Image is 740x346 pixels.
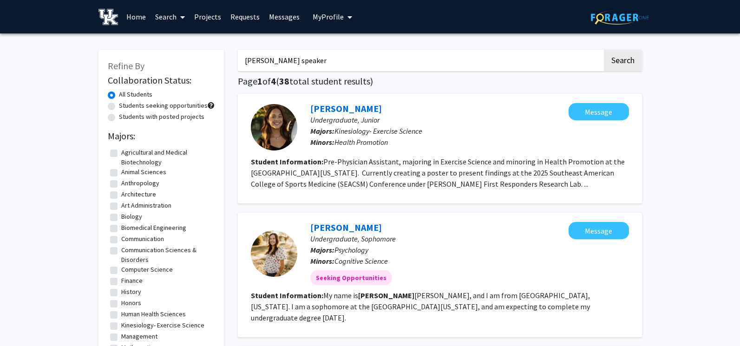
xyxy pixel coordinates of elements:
[108,131,215,142] h2: Majors:
[334,126,422,136] span: Kinesiology- Exercise Science
[121,201,171,210] label: Art Administration
[108,75,215,86] h2: Collaboration Status:
[310,126,334,136] b: Majors:
[119,112,204,122] label: Students with posted projects
[121,234,164,244] label: Communication
[310,115,380,124] span: Undergraduate, Junior
[310,222,382,233] a: [PERSON_NAME]
[358,291,414,300] b: [PERSON_NAME]
[251,291,323,300] b: Student Information:
[310,234,396,243] span: Undergraduate, Sophomore
[238,76,642,87] h1: Page of ( total student results)
[121,212,142,222] label: Biology
[591,10,649,25] img: ForagerOne Logo
[121,332,157,341] label: Management
[310,256,334,266] b: Minors:
[313,12,344,21] span: My Profile
[271,75,276,87] span: 4
[334,137,388,147] span: Health Promotion
[310,245,334,255] b: Majors:
[334,256,388,266] span: Cognitive Science
[569,222,629,239] button: Message Emily Anderson
[121,178,159,188] label: Anthropology
[121,276,143,286] label: Finance
[121,265,173,274] label: Computer Science
[310,137,334,147] b: Minors:
[121,189,156,199] label: Architecture
[238,50,602,71] input: Search Keywords
[121,320,204,330] label: Kinesiology- Exercise Science
[121,148,212,167] label: Agricultural and Medical Biotechnology
[310,270,392,285] mat-chip: Seeking Opportunities
[151,0,190,33] a: Search
[251,157,323,166] b: Student Information:
[190,0,226,33] a: Projects
[121,167,166,177] label: Animal Sciences
[7,304,39,339] iframe: Chat
[310,103,382,114] a: [PERSON_NAME]
[121,287,141,297] label: History
[257,75,262,87] span: 1
[121,298,141,308] label: Honors
[226,0,264,33] a: Requests
[279,75,289,87] span: 38
[264,0,304,33] a: Messages
[334,245,368,255] span: Psychology
[108,60,144,72] span: Refine By
[604,50,642,71] button: Search
[119,101,208,111] label: Students seeking opportunities
[98,9,118,25] img: University of Kentucky Logo
[121,245,212,265] label: Communication Sciences & Disorders
[251,157,625,189] fg-read-more: Pre-Physician Assistant, majoring in Exercise Science and minoring in Health Promotion at the [GE...
[569,103,629,120] button: Message Emily Speaker
[121,309,186,319] label: Human Health Sciences
[122,0,151,33] a: Home
[121,223,186,233] label: Biomedical Engineering
[251,291,590,322] fg-read-more: My name is [PERSON_NAME], and I am from [GEOGRAPHIC_DATA], [US_STATE]. I am a sophomore at the [G...
[119,90,152,99] label: All Students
